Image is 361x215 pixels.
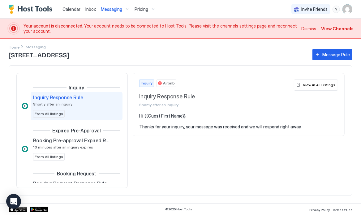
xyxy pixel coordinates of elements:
a: Home [9,44,19,50]
span: Inquiry [141,80,153,86]
span: Pricing [135,6,148,12]
span: Booking Pre-approval Expired Rule [33,137,110,144]
pre: Hi {{Guest First Name}}, Thanks for your inquiry, your message was received and we will respond r... [139,113,338,130]
span: 10 minutes after an inquiry expires [33,145,93,149]
a: Google Play Store [30,207,48,212]
a: Privacy Policy [309,206,330,213]
span: Home [9,45,19,49]
span: Inquiry Response Rule [33,94,83,101]
a: Terms Of Use [332,206,352,213]
div: Dismiss [301,25,316,32]
div: Breadcrumb [9,44,19,50]
span: Expired Pre-Approval [52,127,101,134]
span: © 2025 Host Tools [165,207,192,211]
span: Airbnb [163,80,175,86]
span: Invite Friends [301,6,328,12]
a: Host Tools Logo [9,5,55,14]
span: Your account needs to be connected to Host Tools. Please visit the channels settings page and rec... [24,23,298,34]
span: Messaging [101,6,122,12]
span: Terms Of Use [332,208,352,212]
span: Privacy Policy [309,208,330,212]
span: Inquiry [69,84,84,91]
span: Breadcrumb [26,45,46,49]
span: Booking Request [57,170,96,177]
span: Booking Request Response Rule [33,180,107,187]
span: Inquiry Response Rule [139,93,291,100]
a: Calendar [62,6,80,12]
div: Open Intercom Messenger [6,194,21,209]
div: View Channels [321,25,354,32]
button: Message Rule [312,49,352,60]
span: [STREET_ADDRESS] [9,50,306,59]
div: menu [333,6,340,13]
div: User profile [342,4,352,14]
span: Shortly after an inquiry [33,102,72,106]
span: From All listings [35,111,63,117]
button: View in All Listings [294,80,338,91]
div: View in All Listings [303,82,335,88]
a: App Store [9,207,27,212]
div: Message Rule [322,51,350,58]
span: From All listings [35,154,63,160]
span: Shortly after an inquiry [139,102,291,107]
span: Your account is disconnected. [24,23,84,28]
a: Inbox [85,6,96,12]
